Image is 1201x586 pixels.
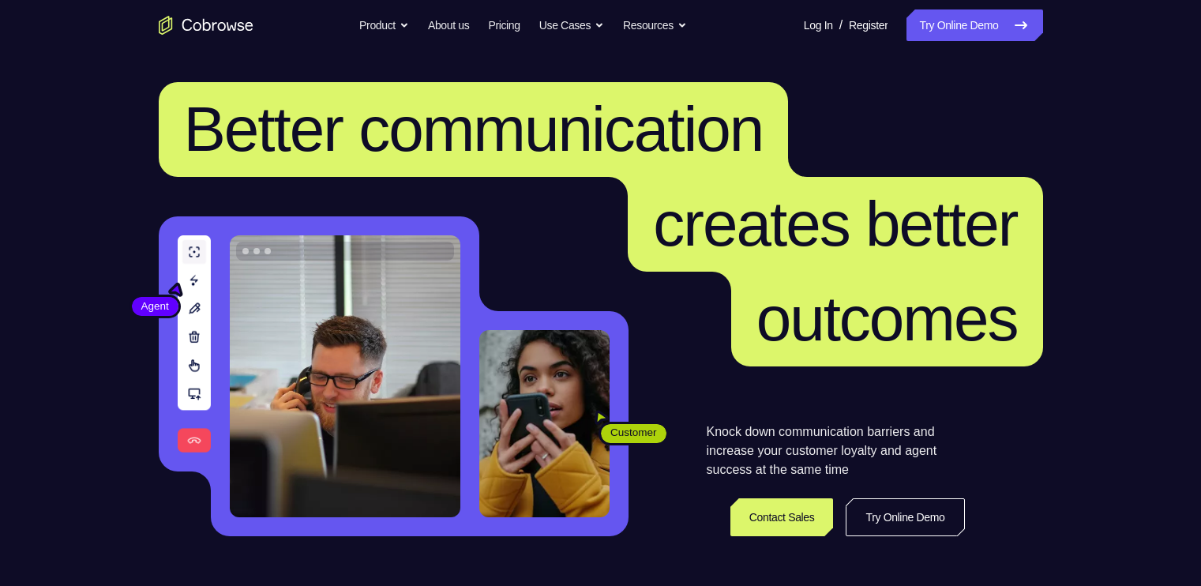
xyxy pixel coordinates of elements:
a: Log In [804,9,833,41]
p: Knock down communication barriers and increase your customer loyalty and agent success at the sam... [707,423,965,479]
img: A customer support agent talking on the phone [230,235,460,517]
span: creates better [653,189,1017,259]
a: About us [428,9,469,41]
a: Try Online Demo [846,498,964,536]
a: Try Online Demo [906,9,1042,41]
button: Resources [623,9,687,41]
img: A customer holding their phone [479,330,610,517]
a: Register [849,9,888,41]
span: / [839,16,843,35]
a: Go to the home page [159,16,253,35]
a: Contact Sales [730,498,834,536]
span: outcomes [756,284,1018,354]
button: Product [359,9,409,41]
button: Use Cases [539,9,604,41]
span: Better communication [184,94,764,164]
a: Pricing [488,9,520,41]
